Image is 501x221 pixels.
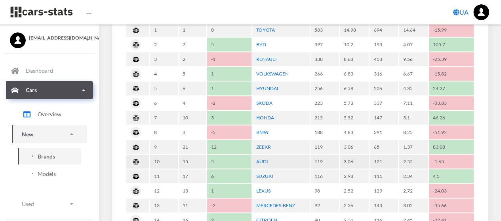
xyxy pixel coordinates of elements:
[311,111,339,125] td: 215
[429,81,474,95] td: 24.27
[429,38,474,51] td: 105.7
[179,184,206,198] td: 13
[256,188,271,194] a: LEXUS
[256,42,266,47] a: BYD
[399,67,428,81] td: 6.67
[429,184,474,198] td: -24.03
[370,155,398,168] td: 121
[207,52,251,66] td: -1
[429,52,474,66] td: -25.39
[399,140,428,154] td: 1.37
[450,4,472,20] a: UA
[207,140,251,154] td: 12
[473,4,489,20] a: ...
[256,27,275,33] a: TOYOTA
[256,144,271,150] a: ZEEKR
[399,169,428,183] td: 2.34
[311,184,339,198] td: 98
[370,23,398,37] td: 694
[256,71,289,77] a: VOLKSWAGEN
[150,198,178,212] td: 13
[370,96,398,110] td: 337
[311,96,339,110] td: 223
[370,140,398,154] td: 65
[399,155,428,168] td: 2.55
[150,169,178,183] td: 11
[370,198,398,212] td: 143
[370,38,398,51] td: 193
[207,81,251,95] td: 1
[399,23,428,37] td: 14.64
[150,96,178,110] td: 6
[207,125,251,139] td: -5
[22,129,33,139] p: New
[12,195,87,213] a: Used
[18,148,81,164] a: Brands
[26,85,37,95] p: Cars
[256,85,278,91] a: HYUNDAI
[399,38,428,51] td: 4.07
[399,184,428,198] td: 2.72
[340,184,369,198] td: 2.52
[179,125,206,139] td: 3
[207,67,251,81] td: 1
[12,104,87,124] a: Overview
[340,125,369,139] td: 4.83
[256,129,269,135] a: BMW
[311,52,339,66] td: 338
[12,125,87,143] a: New
[340,38,369,51] td: 10.2
[340,96,369,110] td: 5.73
[179,96,206,110] td: 4
[311,155,339,168] td: 119
[370,169,398,183] td: 111
[340,111,369,125] td: 5.52
[340,52,369,66] td: 8.68
[429,169,474,183] td: 4.5
[399,125,428,139] td: 8.25
[429,140,474,154] td: 83.08
[256,173,273,179] a: SUZUKI
[429,67,474,81] td: -15.82
[256,159,268,164] a: AUDI
[340,155,369,168] td: 3.06
[399,96,428,110] td: 7.11
[150,140,178,154] td: 9
[179,38,206,51] td: 7
[399,81,428,95] td: 4.35
[29,34,89,42] span: [EMAIL_ADDRESS][DOMAIN_NAME]
[22,199,34,209] p: Used
[340,67,369,81] td: 6.83
[311,125,339,139] td: 188
[340,81,369,95] td: 6.58
[179,169,206,183] td: 17
[10,32,89,42] a: [EMAIL_ADDRESS][DOMAIN_NAME]
[256,202,295,208] a: MERCEDES-BENZ
[207,38,251,51] td: 5
[18,166,81,182] a: Models
[370,111,398,125] td: 147
[207,23,251,37] td: 0
[38,170,56,178] span: Models
[340,140,369,154] td: 3.06
[399,198,428,212] td: 3.02
[38,152,55,161] span: Brands
[370,184,398,198] td: 129
[311,23,339,37] td: 583
[38,110,61,118] span: Overview
[179,23,206,37] td: 1
[150,81,178,95] td: 5
[207,184,251,198] td: 1
[207,96,251,110] td: -2
[340,198,369,212] td: 2.36
[311,140,339,154] td: 119
[370,67,398,81] td: 316
[179,81,206,95] td: 6
[256,100,272,106] a: SKODA
[207,169,251,183] td: 6
[10,6,73,18] img: navbar brand
[179,140,206,154] td: 21
[370,125,398,139] td: 391
[311,198,339,212] td: 92
[399,52,428,66] td: 9.56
